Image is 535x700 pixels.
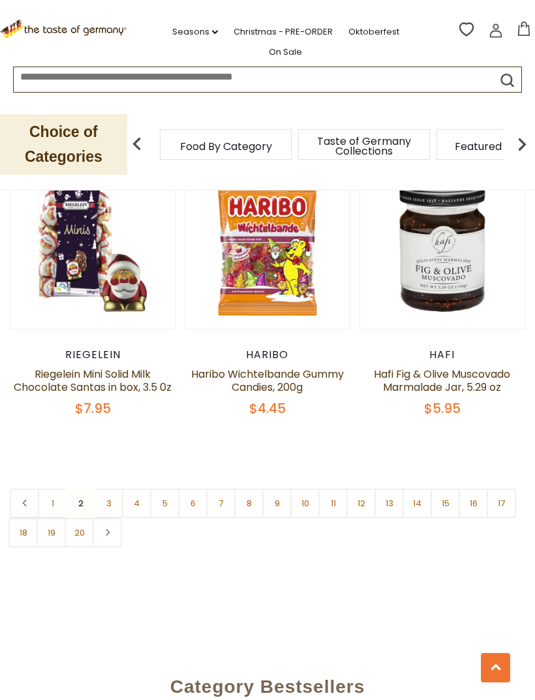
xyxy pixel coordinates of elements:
[206,489,236,518] a: 7
[75,399,111,418] span: $7.95
[374,489,404,518] a: 13
[191,367,344,395] a: Haribo Wichtelbande Gummy Candies, 200g
[431,489,460,518] a: 15
[262,489,292,518] a: 9
[249,399,286,418] span: $4.45
[374,367,510,395] a: Hafi Fig & Olive Muscovado Marmalade Jar, 5.29 oz
[94,489,123,518] a: 3
[359,348,525,361] div: Hafi
[346,489,376,518] a: 12
[65,518,94,547] a: 20
[403,489,432,518] a: 14
[360,164,525,328] img: Hafi Fig & Olive Muscovado Marmalade Jar, 5.29 oz
[8,518,38,547] a: 18
[487,489,516,518] a: 17
[312,136,416,156] a: Taste of Germany Collections
[178,489,207,518] a: 6
[150,489,179,518] a: 5
[38,489,67,518] a: 1
[122,489,151,518] a: 4
[10,348,176,361] div: Riegelein
[509,131,535,157] img: next arrow
[290,489,320,518] a: 10
[124,131,150,157] img: previous arrow
[10,164,175,328] img: Riegelein Mini Solid Milk Chocolate Santas in box, 3.5 0z
[37,518,66,547] a: 19
[318,489,348,518] a: 11
[234,489,264,518] a: 8
[269,45,302,59] a: On Sale
[348,25,399,39] a: Oktoberfest
[185,348,350,361] div: Haribo
[14,367,172,395] a: Riegelein Mini Solid Milk Chocolate Santas in box, 3.5 0z
[459,489,488,518] a: 16
[234,25,333,39] a: Christmas - PRE-ORDER
[424,399,461,418] span: $5.95
[172,25,218,39] a: Seasons
[185,164,350,328] img: Haribo Wichtelbande Gummy Candies, 200g
[180,142,272,151] a: Food By Category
